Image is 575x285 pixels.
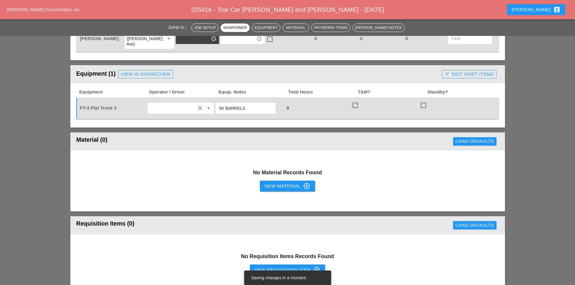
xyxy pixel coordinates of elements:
[219,103,272,113] input: Equip. Notes
[76,219,293,231] div: Requisition Items (0)
[254,25,278,31] div: Equipment
[196,105,204,112] i: clear
[76,68,440,80] div: Equipment (1)
[255,266,321,274] div: New Requisition Item
[453,137,496,146] button: Load Defaults
[303,182,310,190] i: control_point
[7,7,81,12] a: [PERSON_NAME] Construction, Inc.
[455,138,494,145] div: Load Defaults
[427,89,497,96] span: Standby?
[455,222,494,229] div: Load Defaults
[357,89,427,96] span: T&M?
[211,36,216,41] i: access_time
[121,71,170,78] div: View in Dispatcher
[312,36,319,41] span: 0
[403,36,410,41] span: 0
[126,30,160,47] div: WCI Yard ([PERSON_NAME] Ave)
[313,266,320,274] i: control_point
[353,24,405,32] button: [PERSON_NAME] Notes
[553,6,561,13] i: account_box
[168,24,189,30] span: Jump to :
[283,24,309,32] button: Material
[284,105,291,110] span: 8
[445,71,494,78] div: Edit Shift Items
[165,35,172,42] i: arrow_drop_down
[288,89,357,96] span: Total Hours
[76,169,499,176] h3: No Material Records Found
[191,24,219,32] button: Job Setup
[357,36,365,41] span: 0
[218,89,288,96] span: Equip. Notes
[445,72,449,77] i: call_split
[250,264,325,275] button: New Requisition Item
[76,135,279,147] div: Material (0)
[507,4,565,15] button: [PERSON_NAME]
[451,34,488,43] input: T&M
[76,252,499,260] h3: No Requisition Items Records Found
[80,36,119,41] span: [PERSON_NAME]
[194,25,216,31] div: Job Setup
[148,89,218,96] span: Operator / Driver
[314,25,347,31] div: Pay/Work Items
[118,70,173,78] a: View in Dispatcher
[223,25,247,31] div: Manpower
[252,24,280,32] button: Equipment
[512,6,561,13] div: [PERSON_NAME]
[251,275,307,280] span: Saving changes in a moment.
[453,221,496,230] button: Load Defaults
[265,182,310,190] div: New Material
[191,6,384,13] span: 225016 - Tow Car [PERSON_NAME] and [PERSON_NAME] - [DATE]
[311,24,350,32] button: Pay/Work Items
[80,105,117,110] span: FT-3 Flat Truck 3
[257,36,262,41] i: access_time
[79,89,149,96] span: Equipment
[260,181,315,192] button: New Material
[205,105,212,112] i: arrow_drop_down
[355,25,402,31] div: [PERSON_NAME] Notes
[285,25,306,31] div: Material
[442,70,496,78] button: Edit Shift Items
[221,24,250,32] button: Manpower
